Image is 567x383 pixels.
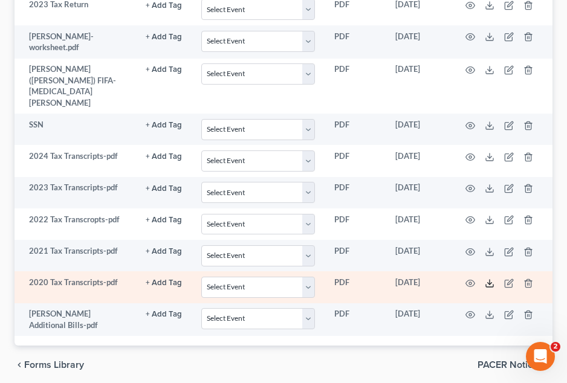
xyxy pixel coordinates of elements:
[386,240,451,271] td: [DATE]
[146,33,182,41] button: + Add Tag
[386,145,451,176] td: [DATE]
[146,216,182,224] button: + Add Tag
[146,121,182,129] button: + Add Tag
[325,240,386,271] td: PDF
[325,114,386,145] td: PDF
[146,214,182,225] a: + Add Tag
[15,208,136,240] td: 2022 Tax Transcropts-pdf
[478,360,552,370] button: PACER Notices chevron_right
[146,311,182,318] button: + Add Tag
[325,208,386,240] td: PDF
[15,25,136,59] td: [PERSON_NAME]-worksheet.pdf
[146,66,182,74] button: + Add Tag
[15,177,136,208] td: 2023 Tax Transcripts-pdf
[386,59,451,114] td: [DATE]
[386,303,451,336] td: [DATE]
[146,277,182,288] a: + Add Tag
[24,360,84,370] span: Forms Library
[386,177,451,208] td: [DATE]
[146,63,182,75] a: + Add Tag
[146,308,182,320] a: + Add Tag
[15,114,136,145] td: SSN
[146,182,182,193] a: + Add Tag
[146,153,182,161] button: + Add Tag
[15,360,84,370] button: chevron_left Forms Library
[386,208,451,240] td: [DATE]
[478,360,543,370] span: PACER Notices
[325,25,386,59] td: PDF
[15,240,136,271] td: 2021 Tax Transcripts-pdf
[146,279,182,287] button: + Add Tag
[526,342,555,371] iframe: Intercom live chat
[146,150,182,162] a: + Add Tag
[15,145,136,176] td: 2024 Tax Transcripts-pdf
[325,145,386,176] td: PDF
[325,177,386,208] td: PDF
[15,271,136,303] td: 2020 Tax Transcripts-pdf
[15,360,24,370] i: chevron_left
[146,119,182,130] a: + Add Tag
[146,248,182,256] button: + Add Tag
[15,303,136,336] td: [PERSON_NAME] Additional Bills-pdf
[15,59,136,114] td: [PERSON_NAME] ([PERSON_NAME]) FIFA-[MEDICAL_DATA][PERSON_NAME]
[146,185,182,193] button: + Add Tag
[146,31,182,42] a: + Add Tag
[325,271,386,303] td: PDF
[325,303,386,336] td: PDF
[146,2,182,10] button: + Add Tag
[386,114,451,145] td: [DATE]
[386,25,451,59] td: [DATE]
[386,271,451,303] td: [DATE]
[551,342,560,352] span: 2
[146,245,182,257] a: + Add Tag
[325,59,386,114] td: PDF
